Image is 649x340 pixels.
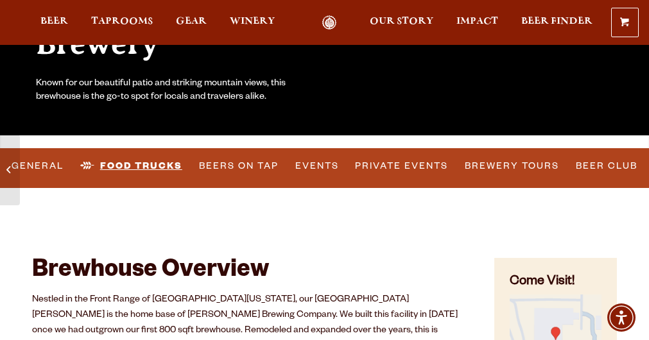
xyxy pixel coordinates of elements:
[290,151,344,181] a: Events
[350,151,453,181] a: Private Events
[83,15,161,30] a: Taprooms
[32,15,76,30] a: Beer
[305,15,353,30] a: Odell Home
[521,16,593,26] span: Beer Finder
[32,258,462,286] h2: Brewhouse Overview
[40,16,68,26] span: Beer
[513,15,601,30] a: Beer Finder
[221,15,283,30] a: Winery
[448,15,506,30] a: Impact
[230,16,275,26] span: Winery
[510,273,601,292] h4: Come Visit!
[571,151,643,181] a: Beer Club
[75,151,187,181] a: Food Trucks
[607,303,636,332] div: Accessibility Menu
[370,16,433,26] span: Our Story
[460,151,564,181] a: Brewery Tours
[361,15,442,30] a: Our Story
[91,16,153,26] span: Taprooms
[194,151,284,181] a: Beers on Tap
[168,15,215,30] a: Gear
[456,16,498,26] span: Impact
[6,151,69,181] a: General
[176,16,207,26] span: Gear
[36,78,313,105] div: Known for our beautiful patio and striking mountain views, this brewhouse is the go-to spot for l...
